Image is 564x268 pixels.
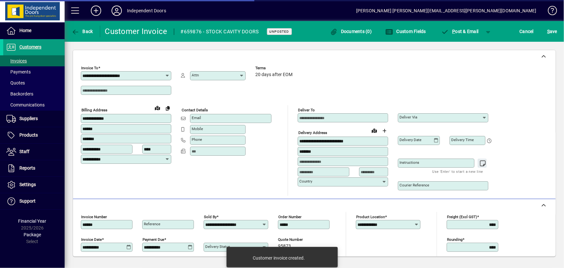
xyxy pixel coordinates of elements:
button: Profile [106,5,127,17]
mat-label: Deliver via [399,115,417,119]
span: Customers [19,44,41,50]
a: View on map [152,103,163,113]
mat-label: Rounding [447,237,463,242]
span: Documents (0) [330,29,372,34]
span: Products [19,132,38,138]
a: Payments [3,66,65,77]
span: 20 days after EOM [255,72,293,77]
span: Staff [19,149,29,154]
mat-label: Instructions [399,160,419,165]
div: Customer invoice created. [253,255,305,261]
span: Home [19,28,31,33]
button: Choose address [379,126,390,136]
mat-label: Mobile [192,127,203,131]
mat-label: Invoice date [81,237,102,242]
mat-label: Courier Reference [399,183,429,187]
div: [PERSON_NAME] [PERSON_NAME][EMAIL_ADDRESS][PERSON_NAME][DOMAIN_NAME] [356,6,537,16]
mat-label: Phone [192,137,202,142]
mat-label: Delivery time [451,138,474,142]
span: Reports [19,165,35,171]
span: ost & Email [441,29,479,34]
button: Post & Email [438,26,482,37]
mat-label: Attn [192,73,199,77]
span: ave [547,26,557,37]
a: Reports [3,160,65,176]
button: Custom Fields [384,26,428,37]
span: Suppliers [19,116,38,121]
a: Settings [3,177,65,193]
span: Quotes [6,80,25,85]
mat-label: Freight (excl GST) [447,215,477,219]
mat-label: Deliver To [298,108,315,112]
button: Cancel [518,26,536,37]
button: Documents (0) [328,26,374,37]
button: Copy to Delivery address [163,103,173,113]
span: Back [71,29,93,34]
mat-label: Invoice number [81,215,107,219]
mat-label: Country [299,179,312,184]
a: Communications [3,99,65,110]
button: Save [546,26,559,37]
a: Quotes [3,77,65,88]
button: Add [86,5,106,17]
mat-label: Payment due [143,237,164,242]
div: #659876 - STOCK CAVITY DOORS [181,27,259,37]
a: View on map [369,125,379,136]
div: Independent Doors [127,6,166,16]
span: S [547,29,550,34]
span: Communications [6,102,45,107]
a: Staff [3,144,65,160]
span: Financial Year [18,218,47,224]
div: Customer Invoice [105,26,167,37]
mat-label: Sold by [204,215,217,219]
span: Cancel [520,26,534,37]
app-page-header-button: Back [65,26,100,37]
a: Backorders [3,88,65,99]
span: Support [19,198,36,204]
mat-label: Invoice To [81,66,98,70]
span: Quote number [278,238,317,242]
mat-label: Email [192,116,201,120]
span: Invoices [6,58,27,63]
span: P [452,29,455,34]
mat-hint: Use 'Enter' to start a new line [432,168,483,175]
a: Products [3,127,65,143]
a: Invoices [3,55,65,66]
button: Back [70,26,95,37]
a: Knowledge Base [543,1,556,22]
a: Suppliers [3,111,65,127]
mat-label: Product location [356,215,385,219]
mat-label: Reference [144,222,160,226]
a: Support [3,193,65,209]
span: Terms [255,66,294,70]
mat-label: Delivery date [399,138,421,142]
span: Custom Fields [385,29,426,34]
span: Backorders [6,91,33,96]
mat-label: Order number [278,215,302,219]
span: Package [24,232,41,237]
span: Payments [6,69,31,74]
a: Home [3,23,65,39]
span: Settings [19,182,36,187]
mat-label: Delivery status [205,244,230,249]
span: Unposted [270,29,289,34]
